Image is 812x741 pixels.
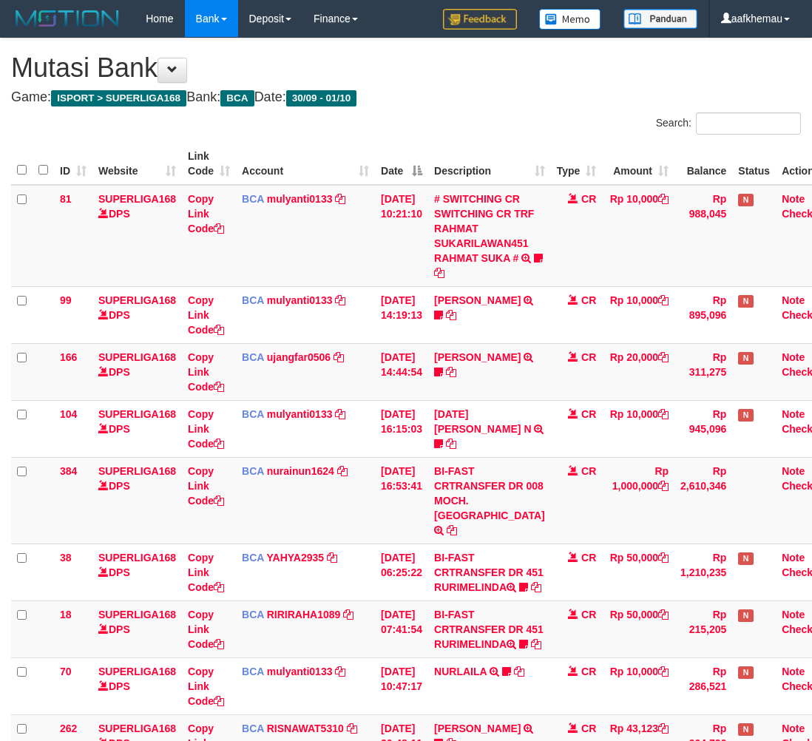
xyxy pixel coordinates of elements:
a: SUPERLIGA168 [98,193,176,205]
span: CR [581,465,596,477]
th: Account: activate to sort column ascending [236,143,375,185]
td: Rp 20,000 [602,343,674,400]
td: BI-FAST CRTRANSFER DR 008 MOCH. [GEOGRAPHIC_DATA] [428,457,551,544]
span: BCA [242,552,264,564]
a: Copy Link Code [188,351,224,393]
a: Copy NOVEN ELING PRAYOG to clipboard [446,366,456,378]
a: Note [782,294,805,306]
td: Rp 10,000 [602,657,674,714]
a: Copy Link Code [188,609,224,650]
input: Search: [696,112,801,135]
td: Rp 50,000 [602,544,674,600]
span: Has Note [738,666,753,679]
td: DPS [92,400,182,457]
a: Copy Rp 50,000 to clipboard [658,552,669,564]
td: Rp 945,096 [674,400,732,457]
td: Rp 10,000 [602,400,674,457]
a: Copy BI-FAST CRTRANSFER DR 451 RURIMELINDA to clipboard [531,581,541,593]
td: Rp 10,000 [602,286,674,343]
td: Rp 286,521 [674,657,732,714]
a: ujangfar0506 [267,351,331,363]
th: Status [732,143,776,185]
a: NURLAILA [434,666,487,677]
span: BCA [220,90,254,106]
a: Copy ZUL FIRMAN N to clipboard [446,438,456,450]
span: Has Note [738,295,753,308]
a: Copy Rp 43,123 to clipboard [658,723,669,734]
span: 81 [60,193,72,205]
span: 99 [60,294,72,306]
a: Copy Rp 50,000 to clipboard [658,609,669,620]
a: Copy ujangfar0506 to clipboard [334,351,344,363]
span: BCA [242,351,264,363]
a: Note [782,723,805,734]
td: Rp 895,096 [674,286,732,343]
a: Note [782,552,805,564]
img: panduan.png [623,9,697,29]
th: Balance [674,143,732,185]
a: Copy Link Code [188,294,224,336]
span: 262 [60,723,77,734]
span: BCA [242,609,264,620]
th: Website: activate to sort column ascending [92,143,182,185]
a: SUPERLIGA168 [98,552,176,564]
td: [DATE] 10:21:10 [375,185,428,287]
a: Copy nurainun1624 to clipboard [337,465,348,477]
td: Rp 1,210,235 [674,544,732,600]
a: SUPERLIGA168 [98,408,176,420]
a: Copy mulyanti0133 to clipboard [335,666,345,677]
a: Copy BI-FAST CRTRANSFER DR 008 MOCH. MIFTAHUDIN to clipboard [447,524,457,536]
span: 104 [60,408,77,420]
td: Rp 1,000,000 [602,457,674,544]
a: YAHYA2935 [267,552,325,564]
td: [DATE] 10:47:17 [375,657,428,714]
a: Copy RIRIRAHA1089 to clipboard [343,609,353,620]
td: [DATE] 16:53:41 [375,457,428,544]
td: DPS [92,343,182,400]
a: SUPERLIGA168 [98,351,176,363]
a: SUPERLIGA168 [98,723,176,734]
span: CR [581,666,596,677]
span: CR [581,723,596,734]
a: SUPERLIGA168 [98,465,176,477]
td: DPS [92,657,182,714]
td: [DATE] 14:44:54 [375,343,428,400]
span: CR [581,193,596,205]
a: # SWITCHING CR SWITCHING CR TRF RAHMAT SUKARILAWAN451 RAHMAT SUKA # [434,193,534,264]
a: Copy # SWITCHING CR SWITCHING CR TRF RAHMAT SUKARILAWAN451 RAHMAT SUKA # to clipboard [434,267,444,279]
td: DPS [92,544,182,600]
td: Rp 311,275 [674,343,732,400]
span: 384 [60,465,77,477]
span: 30/09 - 01/10 [286,90,357,106]
a: Copy mulyanti0133 to clipboard [335,193,345,205]
th: Type: activate to sort column ascending [551,143,603,185]
td: BI-FAST CRTRANSFER DR 451 RURIMELINDA [428,600,551,657]
span: Has Note [738,352,753,365]
h4: Game: Bank: Date: [11,90,801,105]
a: Note [782,666,805,677]
td: Rp 50,000 [602,600,674,657]
span: CR [581,408,596,420]
a: [PERSON_NAME] [434,351,521,363]
img: Button%20Memo.svg [539,9,601,30]
a: Copy MUHAMMAD REZA to clipboard [446,309,456,321]
a: Copy YAHYA2935 to clipboard [327,552,337,564]
span: Has Note [738,552,753,565]
a: [DATE] [PERSON_NAME] N [434,408,531,435]
span: BCA [242,723,264,734]
span: ISPORT > SUPERLIGA168 [51,90,186,106]
a: Copy Rp 20,000 to clipboard [658,351,669,363]
span: Has Note [738,609,753,622]
a: [PERSON_NAME] [434,723,521,734]
th: Amount: activate to sort column ascending [602,143,674,185]
a: [PERSON_NAME] [434,294,521,306]
span: BCA [242,193,264,205]
span: CR [581,351,596,363]
label: Search: [656,112,801,135]
td: BI-FAST CRTRANSFER DR 451 RURIMELINDA [428,544,551,600]
td: Rp 988,045 [674,185,732,287]
img: MOTION_logo.png [11,7,124,30]
span: 18 [60,609,72,620]
a: Note [782,408,805,420]
span: Has Note [738,194,753,206]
